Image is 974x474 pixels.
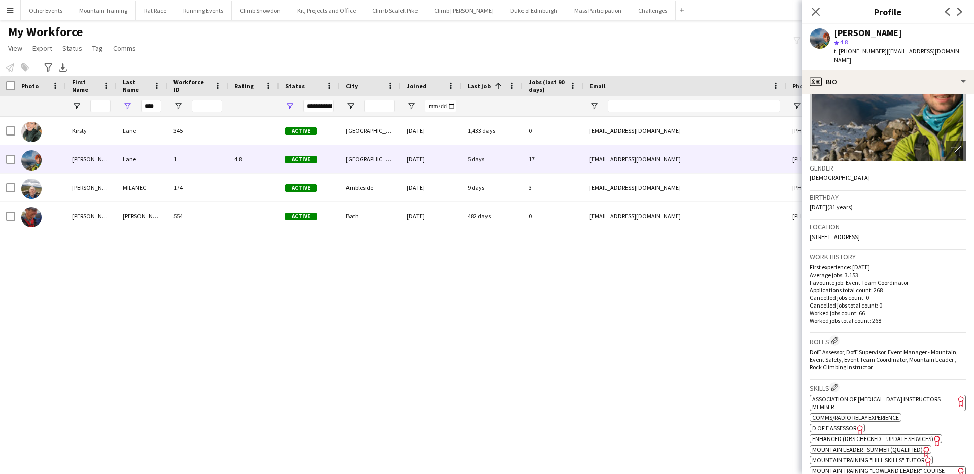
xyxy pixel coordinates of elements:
span: Phone [792,82,810,90]
span: Active [285,184,317,192]
div: 554 [167,202,228,230]
a: Status [58,42,86,55]
div: 17 [523,145,583,173]
button: Open Filter Menu [285,101,294,111]
div: [EMAIL_ADDRESS][DOMAIN_NAME] [583,202,786,230]
div: Lane [117,145,167,173]
a: View [4,42,26,55]
span: Comms [113,44,136,53]
span: DofE Assessor, DofE Supervisor, Event Manager - Mountain, Event Safety, Event Team Coordinator, M... [810,348,958,371]
input: Workforce ID Filter Input [192,100,222,112]
button: Kit, Projects and Office [289,1,364,20]
div: Kirsty [66,117,117,145]
h3: Birthday [810,193,966,202]
input: Email Filter Input [608,100,780,112]
div: [DATE] [401,117,462,145]
span: | [EMAIL_ADDRESS][DOMAIN_NAME] [834,47,962,64]
div: [PERSON_NAME] [834,28,902,38]
span: t. [PHONE_NUMBER] [834,47,887,55]
div: 9 days [462,174,523,201]
span: Active [285,213,317,220]
img: Tim Laney [21,207,42,227]
a: Tag [88,42,107,55]
a: Comms [109,42,140,55]
div: 5 days [462,145,523,173]
input: First Name Filter Input [90,100,111,112]
span: 4.8 [840,38,848,46]
h3: Skills [810,382,966,393]
div: MILANEC [117,174,167,201]
span: First Name [72,78,98,93]
div: [PHONE_NUMBER] [786,174,916,201]
span: Rating [234,82,254,90]
div: Bath [340,202,401,230]
input: Last Name Filter Input [141,100,161,112]
span: Active [285,127,317,135]
div: [PERSON_NAME] [66,202,117,230]
div: 0 [523,202,583,230]
div: [GEOGRAPHIC_DATA] [340,145,401,173]
div: [PHONE_NUMBER] [786,117,916,145]
div: [EMAIL_ADDRESS][DOMAIN_NAME] [583,145,786,173]
h3: Work history [810,252,966,261]
button: Open Filter Menu [72,101,81,111]
div: [EMAIL_ADDRESS][DOMAIN_NAME] [583,117,786,145]
button: Climb Scafell Pike [364,1,426,20]
div: 1 [167,145,228,173]
img: Dan Lane [21,150,42,171]
button: Open Filter Menu [123,101,132,111]
p: Worked jobs count: 66 [810,309,966,317]
div: [DATE] [401,202,462,230]
button: Mass Participation [566,1,630,20]
span: Last job [468,82,491,90]
div: 3 [523,174,583,201]
input: Joined Filter Input [425,100,456,112]
h3: Gender [810,163,966,173]
input: City Filter Input [364,100,395,112]
span: Export [32,44,52,53]
button: Open Filter Menu [407,101,416,111]
img: Kirsty Lane [21,122,42,142]
div: 4.8 [228,145,279,173]
button: Open Filter Menu [173,101,183,111]
div: [PERSON_NAME] [66,174,117,201]
app-action-btn: Advanced filters [42,61,54,74]
div: [GEOGRAPHIC_DATA] [340,117,401,145]
span: Comms/Radio relay experience [812,414,899,421]
h3: Roles [810,335,966,346]
img: STEFAN MILANEC [21,179,42,199]
span: Enhanced (DBS Checked – Update Services) [812,435,933,443]
div: Ambleside [340,174,401,201]
span: [DEMOGRAPHIC_DATA] [810,174,870,181]
div: [PERSON_NAME] [117,202,167,230]
button: Running Events [175,1,232,20]
p: Worked jobs total count: 268 [810,317,966,324]
div: [PERSON_NAME] [66,145,117,173]
h3: Location [810,222,966,231]
p: Favourite job: Event Team Coordinator [810,279,966,286]
p: Average jobs: 3.153 [810,271,966,279]
app-action-btn: Export XLSX [57,61,69,74]
span: D of E Assessor [812,424,856,432]
span: Email [589,82,606,90]
span: Active [285,156,317,163]
h3: Profile [802,5,974,18]
span: Association of [MEDICAL_DATA] Instructors member [812,395,941,411]
span: Joined [407,82,427,90]
span: Tag [92,44,103,53]
button: Rat Race [136,1,175,20]
span: Mountain Training "Hill Skills" tutor [812,456,924,464]
button: Duke of Edinburgh [502,1,566,20]
div: 174 [167,174,228,201]
span: Workforce ID [173,78,210,93]
div: [PHONE_NUMBER] [786,202,916,230]
button: Open Filter Menu [346,101,355,111]
div: 1,433 days [462,117,523,145]
div: 345 [167,117,228,145]
div: 0 [523,117,583,145]
div: [DATE] [401,145,462,173]
button: Climb [PERSON_NAME] [426,1,502,20]
span: My Workforce [8,24,83,40]
div: [EMAIL_ADDRESS][DOMAIN_NAME] [583,174,786,201]
div: Lane [117,117,167,145]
